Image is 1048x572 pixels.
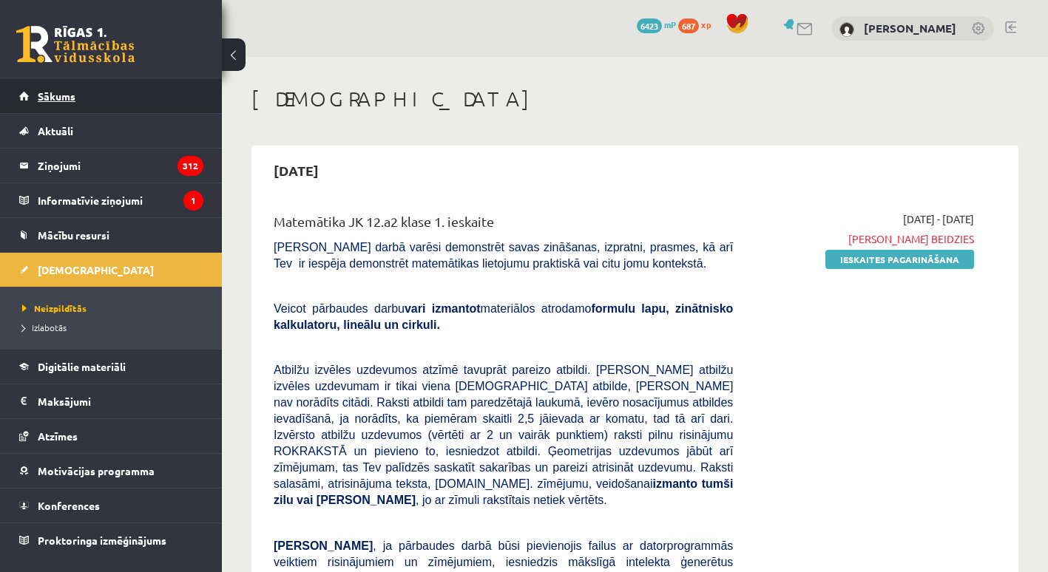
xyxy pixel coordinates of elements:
span: Izlabotās [22,321,67,333]
span: Motivācijas programma [38,464,155,477]
span: Neizpildītās [22,302,87,314]
span: [PERSON_NAME] beidzies [755,231,974,247]
span: 687 [678,18,699,33]
span: [DATE] - [DATE] [903,211,974,227]
div: Matemātika JK 12.a2 klase 1. ieskaite [274,211,733,239]
h1: [DEMOGRAPHIC_DATA] [251,86,1018,112]
span: [PERSON_NAME] darbā varēsi demonstrēt savas zināšanas, izpratni, prasmes, kā arī Tev ir iespēja d... [274,241,733,270]
h2: [DATE] [259,153,334,188]
a: Mācību resursi [19,218,203,252]
a: Rīgas 1. Tālmācības vidusskola [16,26,135,63]
span: Digitālie materiāli [38,360,126,373]
b: formulu lapu, zinātnisko kalkulatoru, lineālu un cirkuli. [274,302,733,331]
legend: Ziņojumi [38,149,203,183]
span: Mācību resursi [38,228,109,242]
a: 687 xp [678,18,718,30]
a: Konferences [19,488,203,522]
span: [PERSON_NAME] [274,539,373,552]
a: Aktuāli [19,114,203,148]
span: Veicot pārbaudes darbu materiālos atrodamo [274,302,733,331]
a: [PERSON_NAME] [864,21,956,35]
span: 6423 [637,18,662,33]
a: Neizpildītās [22,302,207,315]
img: Amanda Zandersone [839,22,854,37]
span: Atzīmes [38,429,78,443]
span: [DEMOGRAPHIC_DATA] [38,263,154,276]
span: Atbilžu izvēles uzdevumos atzīmē tavuprāt pareizo atbildi. [PERSON_NAME] atbilžu izvēles uzdevuma... [274,364,733,506]
a: [DEMOGRAPHIC_DATA] [19,253,203,287]
a: Izlabotās [22,321,207,334]
a: Atzīmes [19,419,203,453]
a: Digitālie materiāli [19,350,203,384]
b: vari izmantot [405,302,481,315]
i: 312 [178,156,203,176]
span: Konferences [38,499,100,512]
a: Proktoringa izmēģinājums [19,523,203,557]
legend: Maksājumi [38,384,203,418]
span: Aktuāli [38,124,73,137]
a: Maksājumi [19,384,203,418]
a: Ziņojumi312 [19,149,203,183]
legend: Informatīvie ziņojumi [38,183,203,217]
span: Sākums [38,89,75,103]
a: 6423 mP [637,18,676,30]
a: Informatīvie ziņojumi1 [19,183,203,217]
span: xp [701,18,711,30]
a: Ieskaites pagarināšana [825,250,974,269]
i: 1 [183,191,203,211]
a: Sākums [19,79,203,113]
b: izmanto [652,477,697,490]
span: mP [664,18,676,30]
span: Proktoringa izmēģinājums [38,534,166,547]
a: Motivācijas programma [19,454,203,488]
